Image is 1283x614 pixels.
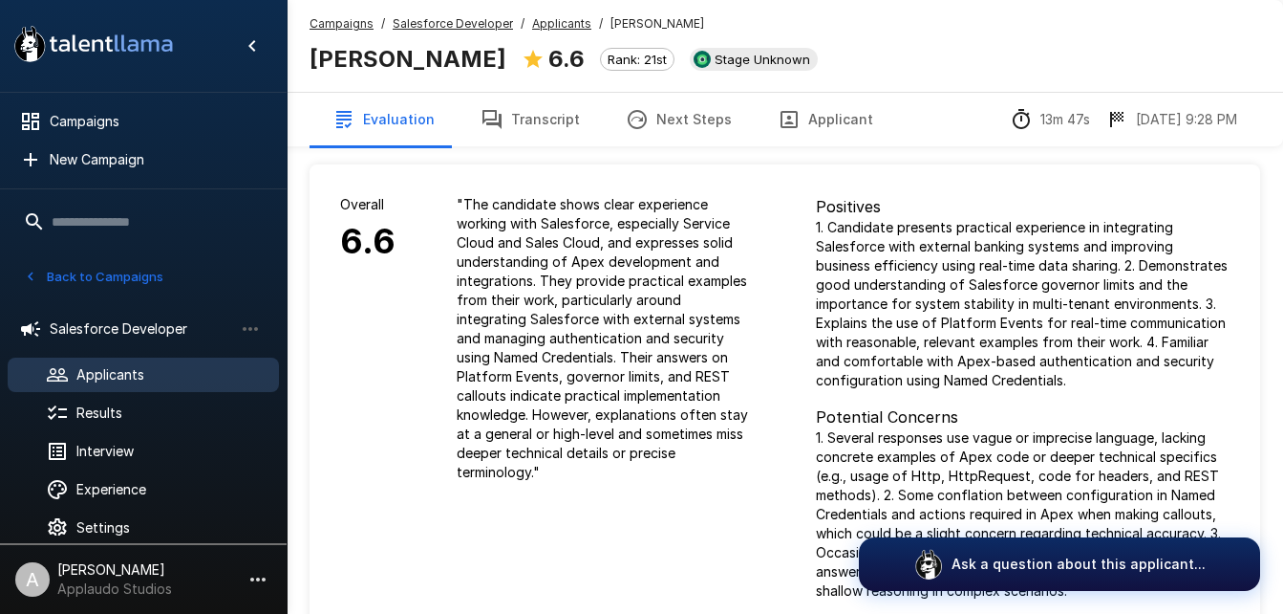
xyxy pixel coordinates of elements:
div: The time between starting and completing the interview [1010,108,1090,131]
p: 1. Several responses use vague or imprecise language, lacking concrete examples of Apex code or d... [816,428,1230,601]
u: Applicants [532,16,591,31]
p: Positives [816,195,1230,218]
p: [DATE] 9:28 PM [1136,110,1237,129]
u: Campaigns [310,16,374,31]
p: Potential Concerns [816,406,1230,428]
span: / [521,14,524,33]
span: / [381,14,385,33]
p: 1. Candidate presents practical experience in integrating Salesforce with external banking system... [816,218,1230,390]
h6: 6.6 [340,214,396,270]
span: Stage Unknown [707,52,818,67]
b: 6.6 [548,45,585,73]
p: " The candidate shows clear experience working with Salesforce, especially Service Cloud and Sale... [457,195,755,482]
img: smartrecruiters_logo.jpeg [694,51,711,68]
span: [PERSON_NAME] [610,14,704,33]
div: View profile in SmartRecruiters [690,48,818,71]
button: Next Steps [603,93,755,146]
p: 13m 47s [1040,110,1090,129]
button: Transcript [458,93,603,146]
button: Ask a question about this applicant... [859,537,1260,591]
div: The date and time when the interview was completed [1105,108,1237,131]
p: Overall [340,195,396,214]
span: / [599,14,603,33]
button: Applicant [755,93,896,146]
p: Ask a question about this applicant... [952,555,1206,574]
b: [PERSON_NAME] [310,45,506,73]
button: Evaluation [310,93,458,146]
img: logo_glasses@2x.png [913,549,944,580]
u: Salesforce Developer [393,16,513,31]
span: Rank: 21st [601,52,674,67]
